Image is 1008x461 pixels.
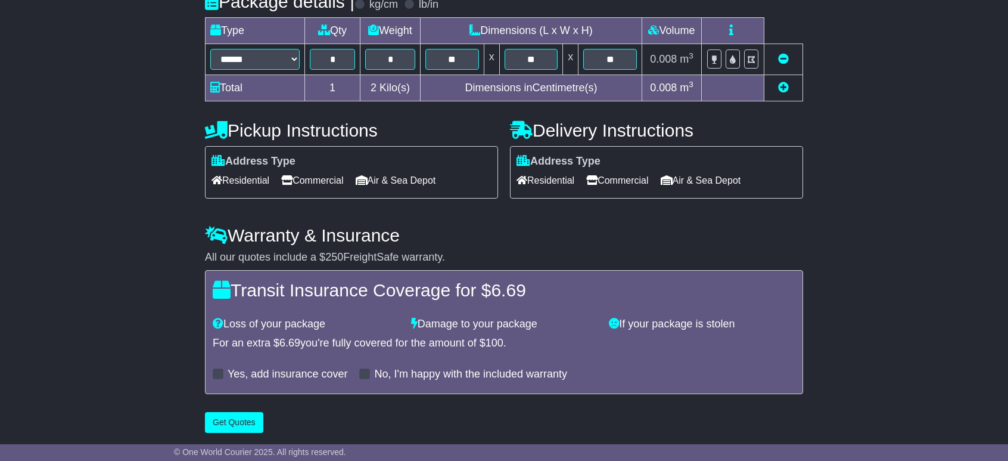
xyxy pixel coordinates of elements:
[205,251,803,264] div: All our quotes include a $ FreightSafe warranty.
[211,171,269,190] span: Residential
[420,18,642,44] td: Dimensions (L x W x H)
[491,280,525,300] span: 6.69
[205,120,498,140] h4: Pickup Instructions
[374,368,567,381] label: No, I'm happy with the included warranty
[360,75,421,101] td: Kilo(s)
[510,120,803,140] h4: Delivery Instructions
[205,412,263,433] button: Get Quotes
[420,75,642,101] td: Dimensions in Centimetre(s)
[279,337,300,349] span: 6.69
[486,337,503,349] span: 100
[563,44,578,75] td: x
[778,82,789,94] a: Add new item
[281,171,343,190] span: Commercial
[680,82,693,94] span: m
[517,155,601,168] label: Address Type
[484,44,499,75] td: x
[207,318,405,331] div: Loss of your package
[205,225,803,245] h4: Warranty & Insurance
[174,447,346,457] span: © One World Courier 2025. All rights reserved.
[689,80,693,89] sup: 3
[305,75,360,101] td: 1
[689,51,693,60] sup: 3
[325,251,343,263] span: 250
[305,18,360,44] td: Qty
[642,18,701,44] td: Volume
[371,82,377,94] span: 2
[603,318,801,331] div: If your package is stolen
[213,337,795,350] div: For an extra $ you're fully covered for the amount of $ .
[206,75,305,101] td: Total
[661,171,741,190] span: Air & Sea Depot
[206,18,305,44] td: Type
[213,280,795,300] h4: Transit Insurance Coverage for $
[680,53,693,65] span: m
[586,171,648,190] span: Commercial
[360,18,421,44] td: Weight
[356,171,436,190] span: Air & Sea Depot
[517,171,574,190] span: Residential
[650,82,677,94] span: 0.008
[405,318,603,331] div: Damage to your package
[228,368,347,381] label: Yes, add insurance cover
[211,155,295,168] label: Address Type
[650,53,677,65] span: 0.008
[778,53,789,65] a: Remove this item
